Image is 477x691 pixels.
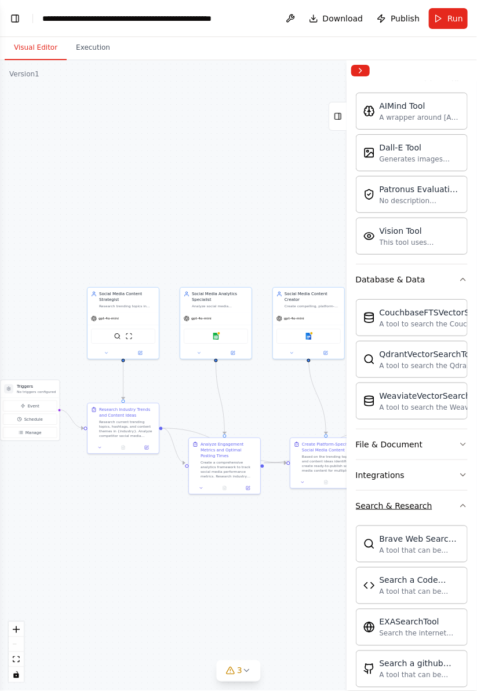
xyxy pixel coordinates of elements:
button: Open in side panel [309,350,343,356]
g: Edge from 1fe1c7d3-026e-4881-b279-12974f1e154b to 9331457c-ad70-476c-a989-b0ffe3e065ad [163,425,185,466]
img: Exasearchtool [363,622,375,633]
div: A tool that can be used to search the internet with a search_query. [380,546,460,555]
img: Qdrantvectorsearchtool [363,354,375,365]
img: Weaviatevectorsearchtool [363,395,375,407]
img: SerperDevTool [114,333,121,340]
img: Google sheets [213,333,220,340]
button: Open in side panel [340,479,359,486]
button: Search & Research [356,491,468,521]
button: Execution [67,36,119,60]
button: Integrations [356,460,468,490]
div: Version 1 [9,69,39,79]
div: Analyze Engagement Metrics and Optimal Posting TimesCreate a comprehensive analytics framework to... [188,438,261,495]
div: Analyze social media performance metrics, engagement patterns, and audience behavior to identify ... [192,304,248,308]
button: Open in side panel [238,485,258,492]
div: Brave Web Search the internet [380,533,460,545]
div: EXASearchTool [380,616,460,628]
img: Google docs [305,333,312,340]
button: No output available [111,444,135,451]
div: Create Platform-Specific Social Media ContentBased on the trending topics and content ideas ident... [290,438,362,489]
div: Research trending topics in {industry} and develop a comprehensive content strategy for social me... [99,304,155,308]
div: Patronus Evaluation Tool [380,183,460,195]
button: Download [304,8,368,29]
span: Schedule [24,417,43,422]
button: Schedule [3,414,57,425]
button: toggle interactivity [9,667,24,682]
img: ScrapeWebsiteTool [126,333,133,340]
button: File & Document [356,429,468,460]
img: Githubsearchtool [363,663,375,675]
g: Edge from 2cd7cf0f-755d-4ea1-8c80-840d3ca0fbf4 to 1fe1c7d3-026e-4881-b279-12974f1e154b [121,362,126,399]
nav: breadcrumb [42,13,216,24]
button: No output available [314,479,338,486]
div: Search a Code Docs content [380,575,460,586]
span: gpt-4o-mini [191,317,212,321]
button: Visual Editor [5,36,67,60]
button: Collapse right sidebar [351,65,370,76]
div: Create a comprehensive analytics framework to track social media performance metrics. Research in... [201,460,257,479]
div: Research current trending topics, hashtags, and content themes in {industry}. Analyze competitor ... [99,420,155,438]
div: Create compelling, platform-specific social media content including captions, hashtags, and posti... [285,304,341,308]
img: Couchbaseftsvectorsearchtool [363,312,375,324]
div: Database & Data [356,295,468,429]
img: Dalletool [363,147,375,159]
div: A tool that can be used to semantic search a query from a Code Docs content. [380,587,460,597]
img: Aimindtool [363,105,375,117]
div: AIMind Tool [380,100,460,112]
div: Research Industry Trends and Content Ideas [99,407,155,418]
img: Bravesearchtool [363,538,375,550]
button: Open in side panel [217,350,250,356]
h3: Triggers [17,384,56,389]
div: Search a github repo's content [380,658,460,670]
div: Social Media Content Strategist [99,291,155,303]
div: Based on the trending topics and content ideas identified, create ready-to-publish social media c... [302,454,358,473]
div: File & Document [356,439,423,450]
button: No output available [212,485,236,492]
button: Show left sidebar [7,10,23,27]
div: Social Media Content Creator [285,291,341,303]
button: Database & Data [356,264,468,295]
span: Download [323,13,363,24]
div: Search & Research [356,500,432,512]
span: Manage [26,430,42,436]
div: A wrapper around [AI-Minds]([URL][DOMAIN_NAME]). Useful for when you need answers to questions fr... [380,113,460,122]
div: Social Media Content StrategistResearch trending topics in {industry} and develop a comprehensive... [87,287,159,359]
span: Event [28,403,39,409]
g: Edge from 20fd0349-6ae2-41fe-9cdd-2048d7ec345e to 8b6652f5-3dc1-4b19-8994-e173dec64536 [306,356,329,434]
div: Create Platform-Specific Social Media Content [302,442,358,453]
div: Analyze Engagement Metrics and Optimal Posting Times [201,442,257,459]
div: A tool that can be used to semantic search a query from a github repo's content. This is not the ... [380,671,460,680]
g: Edge from triggers to 1fe1c7d3-026e-4881-b279-12974f1e154b [59,407,84,431]
div: Search the internet using Exa [380,629,460,638]
img: Codedocssearchtool [363,580,375,591]
div: No description available [380,196,460,205]
p: No triggers configured [17,389,56,394]
img: Patronusevaltool [363,189,375,200]
span: Run [447,13,463,24]
button: Manage [3,427,57,438]
span: gpt-4o-mini [99,317,119,321]
button: zoom in [9,622,24,637]
img: Visiontool [363,230,375,242]
button: Run [429,8,468,29]
button: Open in side panel [137,444,156,451]
div: Dall-E Tool [380,142,460,153]
div: Vision Tool [380,225,460,237]
button: Open in side panel [124,350,157,356]
div: React Flow controls [9,622,24,682]
g: Edge from d44bbaac-0e66-47c0-baff-b495a3327111 to 9331457c-ad70-476c-a989-b0ffe3e065ad [213,362,228,434]
div: Social Media Content CreatorCreate compelling, platform-specific social media content including c... [272,287,345,359]
button: Toggle Sidebar [342,60,351,691]
div: This tool uses OpenAI's Vision API to describe the contents of an image. [380,238,460,247]
div: Integrations [356,469,405,481]
span: Publish [391,13,420,24]
button: Event [3,400,57,411]
span: 3 [237,665,242,677]
button: fit view [9,652,24,667]
button: 3 [216,660,261,682]
div: Database & Data [356,274,425,285]
div: Social Media Analytics Specialist [192,291,248,303]
span: gpt-4o-mini [284,317,304,321]
div: Generates images using OpenAI's Dall-E model. [380,155,460,164]
button: Publish [372,8,424,29]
